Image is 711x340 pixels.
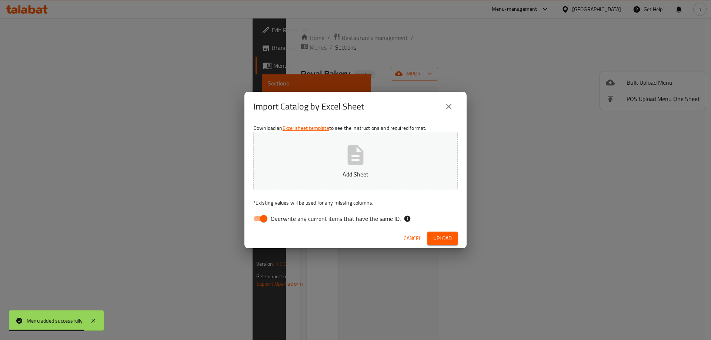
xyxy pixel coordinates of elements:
[401,232,424,245] button: Cancel
[404,215,411,222] svg: If the overwrite option isn't selected, then the items that match an existing ID will be ignored ...
[427,232,458,245] button: Upload
[253,101,364,112] h2: Import Catalog by Excel Sheet
[253,199,458,206] p: Existing values will be used for any missing columns.
[283,123,329,133] a: Excel sheet template
[265,170,446,179] p: Add Sheet
[440,98,458,115] button: close
[433,234,452,243] span: Upload
[253,132,458,190] button: Add Sheet
[404,234,421,243] span: Cancel
[271,214,401,223] span: Overwrite any current items that have the same ID.
[244,121,467,229] div: Download an to see the instructions and required format.
[27,317,83,325] div: Menu added successfully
